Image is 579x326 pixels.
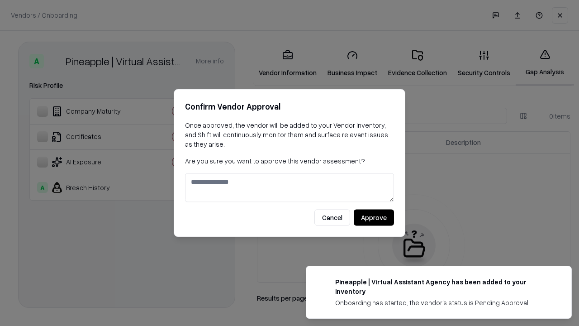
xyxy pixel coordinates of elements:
button: Approve [354,210,394,226]
img: trypineapple.com [317,277,328,288]
p: Once approved, the vendor will be added to your Vendor Inventory, and Shift will continuously mon... [185,120,394,149]
button: Cancel [314,210,350,226]
div: Pineapple | Virtual Assistant Agency has been added to your inventory [335,277,550,296]
p: Are you sure you want to approve this vendor assessment? [185,156,394,166]
div: Onboarding has started, the vendor's status is Pending Approval. [335,298,550,307]
h2: Confirm Vendor Approval [185,100,394,113]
